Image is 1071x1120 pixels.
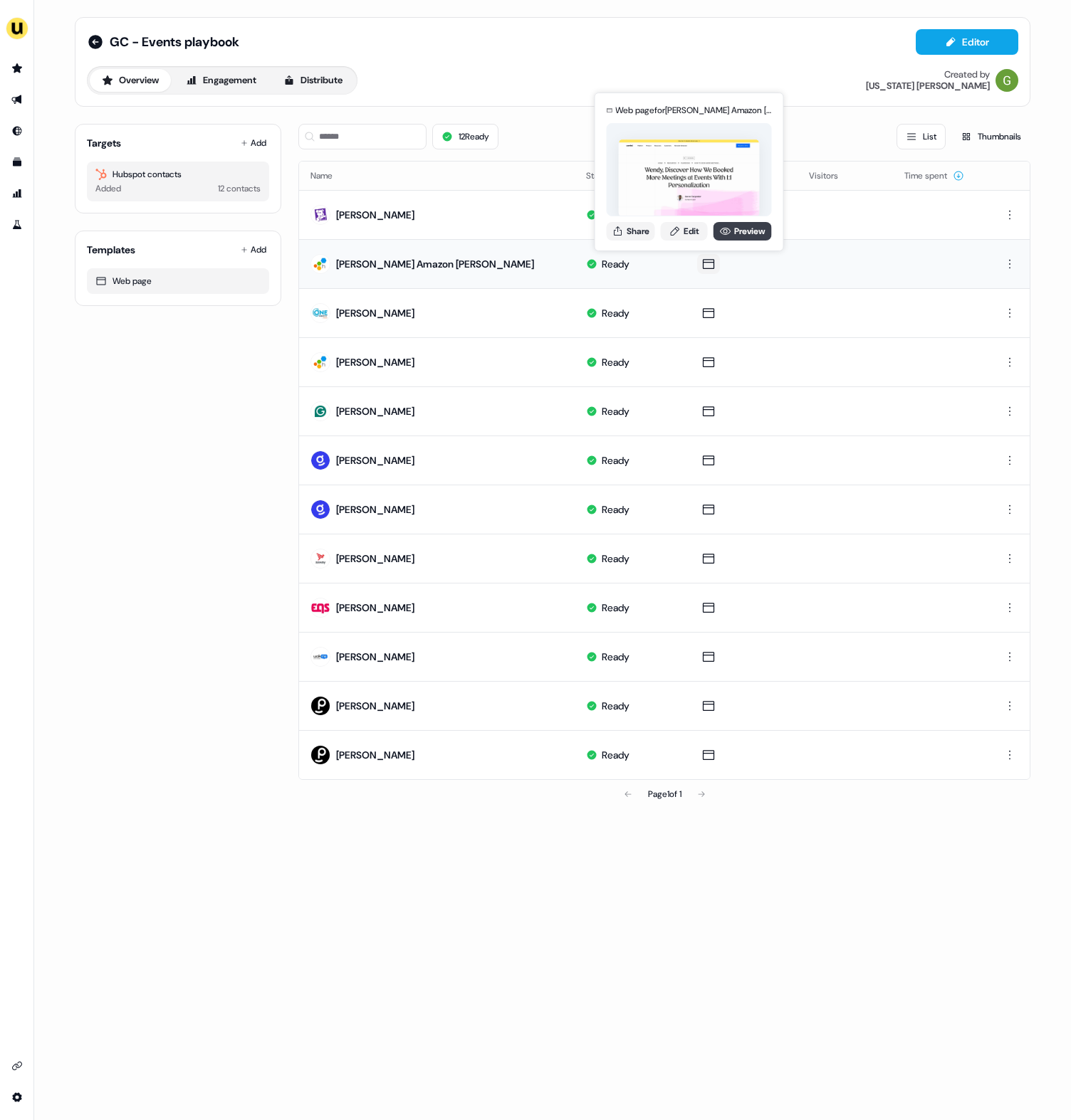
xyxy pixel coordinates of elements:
[6,1055,28,1077] a: Go to integrations
[602,748,629,762] div: Ready
[336,208,414,222] div: [PERSON_NAME]
[336,404,414,418] div: [PERSON_NAME]
[951,124,1030,149] button: Thumbnails
[944,69,990,80] div: Created by
[6,182,28,205] a: Go to attribution
[238,240,269,260] button: Add
[218,181,261,196] div: 12 contacts
[602,257,629,271] div: Ready
[238,133,269,153] button: Add
[174,69,268,92] button: Engagement
[586,163,627,189] button: Status
[615,103,771,117] div: Web page for [PERSON_NAME] Amazon [PERSON_NAME]
[336,355,414,369] div: [PERSON_NAME]
[432,124,498,149] button: 12Ready
[336,699,414,713] div: [PERSON_NAME]
[916,29,1018,55] button: Editor
[336,306,414,320] div: [PERSON_NAME]
[336,502,414,517] div: [PERSON_NAME]
[336,551,414,566] div: [PERSON_NAME]
[996,69,1018,92] img: Georgia
[6,1086,28,1109] a: Go to integrations
[95,167,261,181] div: Hubspot contacts
[95,274,261,288] div: Web page
[6,151,28,174] a: Go to templates
[809,163,855,189] button: Visitors
[714,222,772,241] a: Preview
[310,163,350,189] button: Name
[6,88,28,111] a: Go to outbound experience
[95,181,121,196] div: Added
[602,404,629,418] div: Ready
[87,243,135,257] div: Templates
[87,136,121,150] div: Targets
[904,163,964,189] button: Time spent
[866,80,990,92] div: [US_STATE] [PERSON_NAME]
[110,33,239,51] span: GC - Events playbook
[661,222,708,241] a: Edit
[336,650,414,664] div: [PERSON_NAME]
[602,355,629,369] div: Ready
[336,748,414,762] div: [PERSON_NAME]
[336,257,534,271] div: [PERSON_NAME] Amazon [PERSON_NAME]
[6,57,28,80] a: Go to prospects
[602,699,629,713] div: Ready
[916,36,1018,51] a: Editor
[602,551,629,566] div: Ready
[602,650,629,664] div: Ready
[602,601,629,615] div: Ready
[271,69,355,92] button: Distribute
[336,453,414,467] div: [PERSON_NAME]
[602,502,629,517] div: Ready
[602,306,629,320] div: Ready
[6,120,28,142] a: Go to Inbound
[336,601,414,615] div: [PERSON_NAME]
[90,69,171,92] button: Overview
[602,453,629,467] div: Ready
[607,222,655,241] button: Share
[6,213,28,236] a: Go to experiments
[619,139,760,218] img: asset preview
[648,787,681,801] div: Page 1 of 1
[897,124,946,149] button: List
